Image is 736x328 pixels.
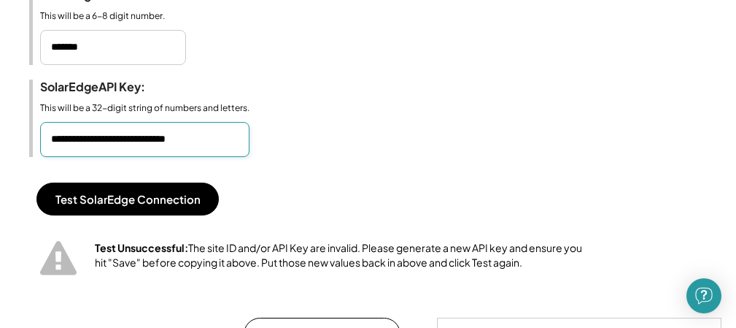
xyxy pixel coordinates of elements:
[36,183,219,216] button: Test SolarEdge Connection
[40,10,186,23] div: This will be a 6-8 digit number.
[40,80,186,95] div: SolarEdge :
[95,241,188,254] strong: Test Unsuccessful:
[98,79,141,94] strong: API Key
[95,241,591,270] h5: The site ID and/or API Key are invalid. Please generate a new API key and ensure you hit "Save" b...
[686,278,721,313] div: Open Intercom Messenger
[40,102,249,115] div: This will be a 32-digit string of numbers and letters.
